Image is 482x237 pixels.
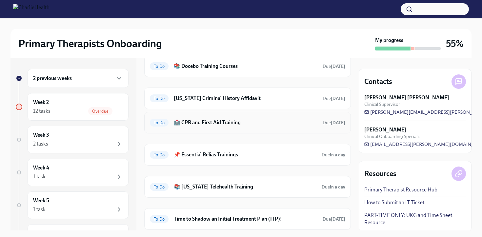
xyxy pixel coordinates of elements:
[330,152,345,158] strong: in a day
[375,37,403,44] strong: My progress
[33,230,49,237] h6: Week 6
[150,214,345,224] a: To DoTime to Shadow an Initial Treatment Plan (ITP)!Due[DATE]
[323,63,345,69] span: August 12th, 2025 09:00
[33,131,49,139] h6: Week 3
[16,191,129,219] a: Week 51 task
[364,212,466,226] a: PART-TIME ONLY: UKG and Time Sheet Resource
[331,96,345,101] strong: [DATE]
[13,4,50,14] img: CharlieHealth
[150,117,345,128] a: To Do🏥 CPR and First Aid TrainingDue[DATE]
[16,159,129,186] a: Week 41 task
[330,184,345,190] strong: in a day
[174,63,317,70] h6: 📚 Docebo Training Courses
[323,120,345,126] span: Due
[446,38,464,49] h3: 55%
[150,185,169,189] span: To Do
[364,77,392,87] h4: Contacts
[88,109,112,114] span: Overdue
[150,152,169,157] span: To Do
[18,37,162,50] h2: Primary Therapists Onboarding
[16,126,129,153] a: Week 32 tasks
[323,120,345,126] span: August 9th, 2025 09:00
[33,75,72,82] h6: 2 previous weeks
[150,217,169,222] span: To Do
[174,119,317,126] h6: 🏥 CPR and First Aid Training
[331,120,345,126] strong: [DATE]
[323,216,345,222] span: August 9th, 2025 09:00
[322,152,345,158] span: August 11th, 2025 09:00
[33,99,49,106] h6: Week 2
[150,182,345,192] a: To Do📚 [US_STATE] Telehealth TrainingDuein a day
[174,151,316,158] h6: 📌 Essential Relias Trainings
[322,184,345,190] span: Due
[364,133,422,140] span: Clinical Onboarding Specialist
[323,216,345,222] span: Due
[364,101,400,108] span: Clinical Supervisor
[33,164,49,171] h6: Week 4
[322,184,345,190] span: August 11th, 2025 09:00
[364,94,449,101] strong: [PERSON_NAME] [PERSON_NAME]
[33,108,50,115] div: 12 tasks
[150,96,169,101] span: To Do
[33,206,46,213] div: 1 task
[150,64,169,69] span: To Do
[150,120,169,125] span: To Do
[323,96,345,101] span: Due
[16,93,129,121] a: Week 212 tasksOverdue
[28,69,129,88] div: 2 previous weeks
[33,140,48,148] div: 2 tasks
[150,61,345,71] a: To Do📚 Docebo Training CoursesDue[DATE]
[331,216,345,222] strong: [DATE]
[174,95,317,102] h6: [US_STATE] Criminal History Affidavit
[33,173,46,180] div: 1 task
[174,215,317,223] h6: Time to Shadow an Initial Treatment Plan (ITP)!
[323,95,345,102] span: August 10th, 2025 09:00
[33,197,49,204] h6: Week 5
[150,93,345,104] a: To Do[US_STATE] Criminal History AffidavitDue[DATE]
[331,64,345,69] strong: [DATE]
[174,183,316,190] h6: 📚 [US_STATE] Telehealth Training
[323,64,345,69] span: Due
[364,126,406,133] strong: [PERSON_NAME]
[364,186,437,193] a: Primary Therapist Resource Hub
[322,152,345,158] span: Due
[364,169,396,179] h4: Resources
[364,199,424,206] a: How to Submit an IT Ticket
[150,149,345,160] a: To Do📌 Essential Relias TrainingsDuein a day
